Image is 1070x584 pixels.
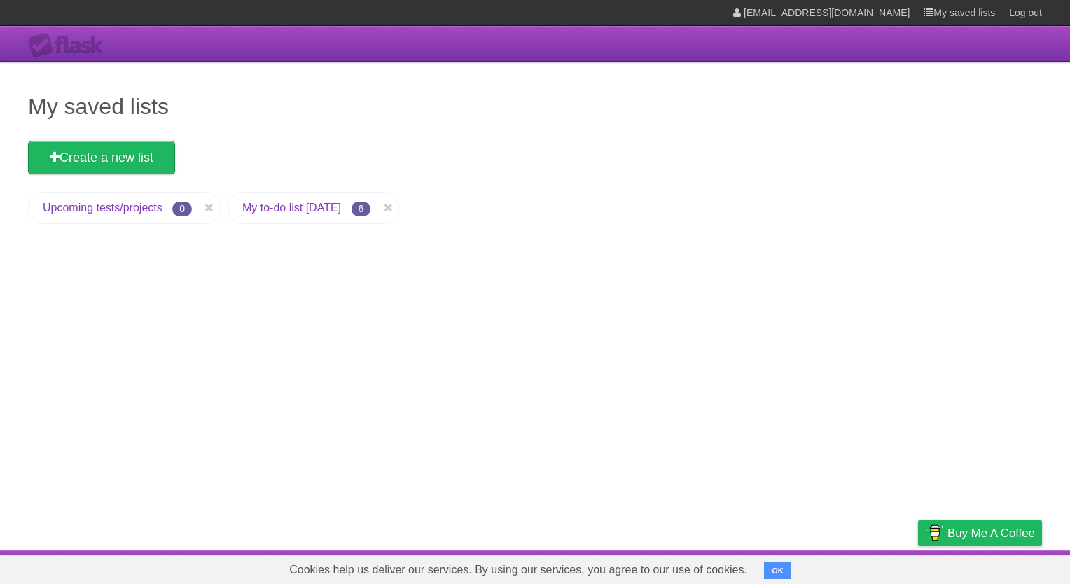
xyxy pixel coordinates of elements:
[925,521,944,545] img: Buy me a coffee
[947,521,1035,545] span: Buy me a coffee
[43,202,162,214] a: Upcoming tests/projects
[900,554,936,580] a: Privacy
[732,554,761,580] a: About
[28,141,175,174] a: Create a new list
[852,554,883,580] a: Terms
[28,90,1042,123] h1: My saved lists
[242,202,341,214] a: My to-do list [DATE]
[778,554,835,580] a: Developers
[28,33,112,58] div: Flask
[275,556,761,584] span: Cookies help us deliver our services. By using our services, you agree to our use of cookies.
[954,554,1042,580] a: Suggest a feature
[918,520,1042,546] a: Buy me a coffee
[764,562,791,579] button: OK
[172,202,192,216] span: 0
[352,202,371,216] span: 6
